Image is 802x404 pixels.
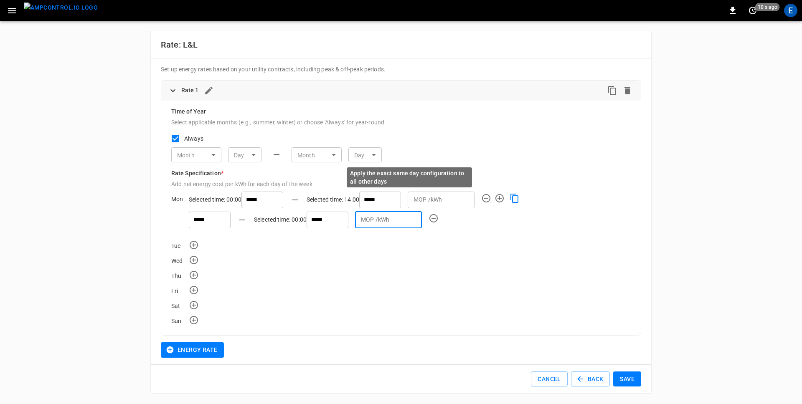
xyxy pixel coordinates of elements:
button: Add time rate for Mon [495,193,505,203]
div: Wed [171,257,189,265]
span: Selected time: 14:00 [307,196,359,202]
img: ampcontrol.io logo [24,3,98,13]
button: Add time rate for Wed [189,255,199,265]
h6: Rate Specification [171,169,631,178]
p: Set up energy rates based on your utility contracts, including peak & off-peak periods. [161,65,641,73]
button: Energy Rate [161,342,224,358]
button: Add time rate for Thu [189,270,199,280]
div: Thu [171,272,189,280]
button: Duplicate [606,84,619,97]
div: profile-icon [784,4,797,17]
div: Sat [171,302,189,310]
button: Add time rate for Tue [189,240,199,250]
button: Remove period [481,193,491,203]
div: Rate 1DuplicateDelete [161,81,641,101]
button: Back [571,371,610,387]
span: Selected time: 00:00 [189,196,241,202]
button: Delete [621,84,634,97]
span: Always [184,134,203,143]
h6: Rate: L&L [161,38,641,51]
div: Sun [171,317,189,325]
button: Add time rate for Sat [189,300,199,310]
p: Select applicable months (e.g., summer, winter) or choose 'Always' for year-round. [171,118,631,126]
div: Fri [171,287,189,295]
button: Save [613,371,641,387]
h6: Rate 1 [181,86,199,95]
span: Selected time: 00:00 [254,216,307,222]
button: set refresh interval [746,4,759,17]
p: MOP /kWh [414,195,442,204]
h6: Time of Year [171,107,631,116]
div: Tue [171,242,189,250]
button: Copy Mon time rates to all days [510,193,520,203]
button: Add time rate for Fri [189,285,199,295]
button: Cancel [531,371,567,387]
span: 10 s ago [755,3,780,11]
div: Apply the exact same day configuration to all other days [347,167,472,187]
p: Add net energy cost per kWh for each day of the week [171,180,631,188]
button: Remove period [429,213,439,223]
p: MOP /kWh [361,215,389,224]
button: Add time rate for Sun [189,315,199,325]
div: Mon [171,195,189,232]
